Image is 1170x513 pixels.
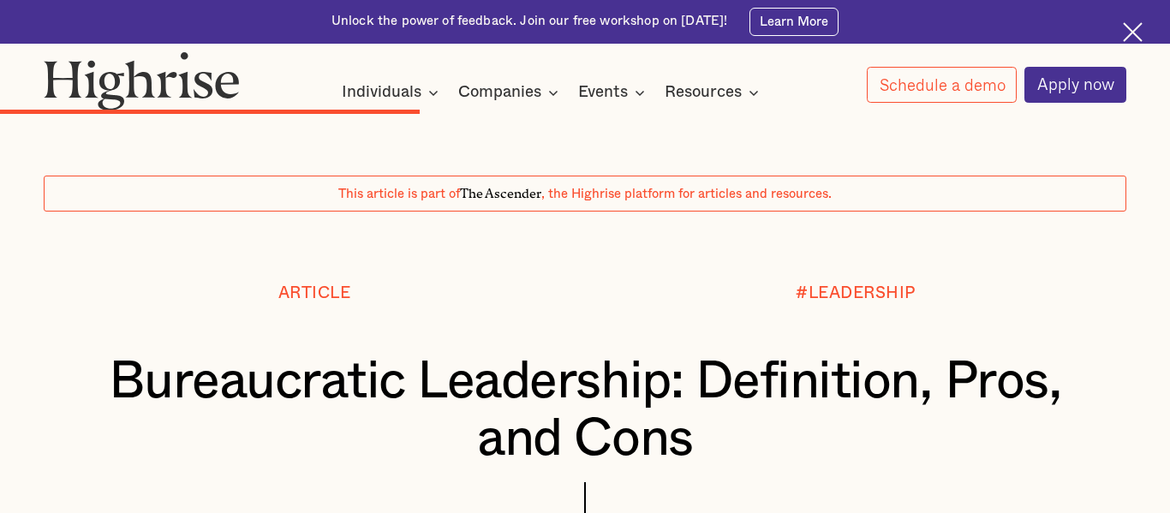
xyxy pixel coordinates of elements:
span: This article is part of [338,188,460,200]
span: , the Highrise platform for articles and resources. [541,188,832,200]
div: Events [578,82,628,103]
a: Learn More [749,8,839,36]
div: Article [278,284,351,302]
div: Unlock the power of feedback. Join our free workshop on [DATE]! [331,13,727,30]
div: Individuals [342,82,444,103]
div: Individuals [342,82,421,103]
img: Highrise logo [44,51,239,110]
a: Apply now [1024,67,1126,103]
div: #LEADERSHIP [796,284,916,302]
div: Resources [665,82,764,103]
span: The Ascender [460,183,541,199]
a: Schedule a demo [867,67,1018,103]
img: Cross icon [1123,22,1143,42]
div: Events [578,82,650,103]
div: Resources [665,82,742,103]
h1: Bureaucratic Leadership: Definition, Pros, and Cons [89,354,1082,468]
div: Companies [458,82,564,103]
div: Companies [458,82,541,103]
